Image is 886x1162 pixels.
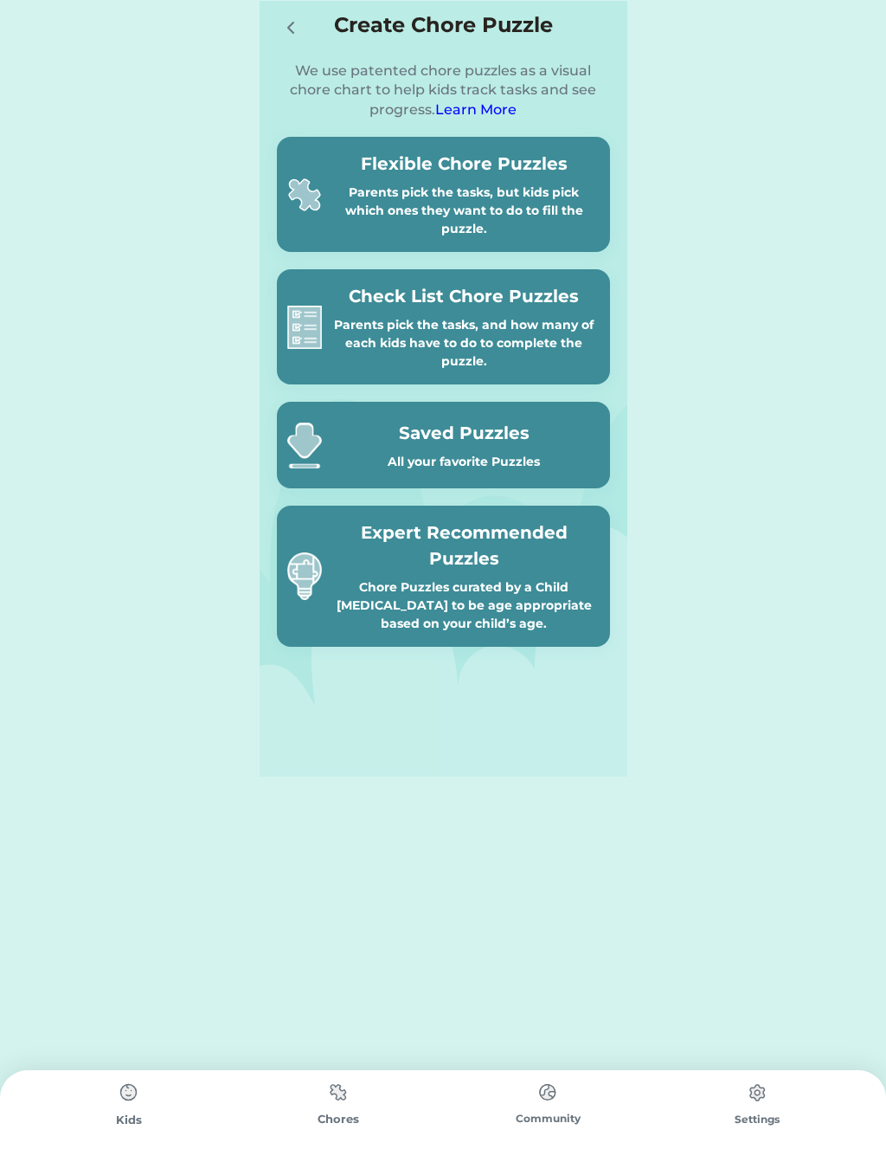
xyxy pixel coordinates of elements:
[112,1075,146,1110] img: type%3Dchores%2C%20state%3Ddefault.svg
[287,306,322,349] img: Icone%20-%20check%20list.png
[287,178,322,212] img: programming-module-puzzle-1--code-puzzle-module-programming-plugin-piece.svg
[329,420,600,446] h5: Saved Puzzles
[277,61,610,119] div: We use patented chore puzzles as a visual chore chart to help kids track tasks and see progress.
[740,1075,774,1110] img: type%3Dchores%2C%20state%3Ddefault.svg
[329,151,600,177] h5: Flexible Chore Puzzles
[435,101,517,118] a: Learn More
[329,520,600,571] h5: Expert Recommended Puzzles
[329,283,600,309] h5: Check List Chore Puzzles
[321,1075,356,1109] img: type%3Dchores%2C%20state%3Ddefault.svg
[329,578,600,633] div: Chore Puzzles curated by a Child [MEDICAL_DATA] to be age appropriate based on your child’s age.
[329,10,558,41] h4: Create Chore Puzzle
[652,1112,862,1127] div: Settings
[287,423,322,468] img: Icone%20-%20Fleche.png
[24,1112,234,1129] div: Kids
[329,453,600,471] div: All your favorite Puzzles
[530,1075,565,1109] img: type%3Dchores%2C%20state%3Ddefault.svg
[234,1111,443,1128] div: Chores
[287,552,322,600] img: Icone%20-%20Expert.png
[443,1111,652,1126] div: Community
[329,184,600,238] div: Parents pick the tasks, but kids pick which ones they want to do to fill the puzzle.
[329,316,600,371] div: Parents pick the tasks, and how many of each kids have to do to complete the puzzle.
